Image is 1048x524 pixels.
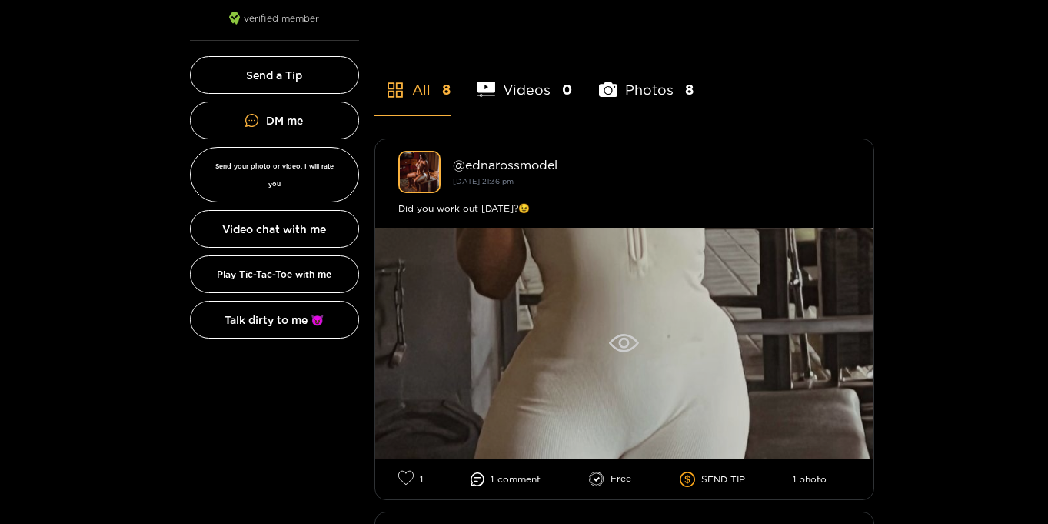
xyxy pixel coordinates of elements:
button: Send your photo or video, I will rate you [190,147,359,202]
div: verified member [190,12,359,41]
li: 1 photo [793,474,827,485]
li: Free [589,472,631,487]
span: comment [497,474,541,485]
span: dollar [680,472,701,487]
button: Video chat with me [190,210,359,248]
span: 8 [442,80,451,99]
div: Did you work out [DATE]?😉 [398,201,850,216]
button: Talk dirty to me 😈 [190,301,359,339]
a: DM me [190,102,359,139]
button: Play Tic-Tac-Toe with me [190,255,359,293]
img: ednarossmodel [398,151,441,193]
li: Photos [599,45,694,115]
div: @ ednarossmodel [453,158,850,172]
span: 0 [562,80,572,99]
li: SEND TIP [680,472,745,487]
li: All [374,45,451,115]
li: 1 [471,472,541,486]
span: appstore [386,81,404,99]
li: 1 [398,470,423,488]
small: [DATE] 21:36 pm [453,177,514,185]
span: 8 [685,80,694,99]
button: Send a Tip [190,56,359,94]
li: Videos [477,45,573,115]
